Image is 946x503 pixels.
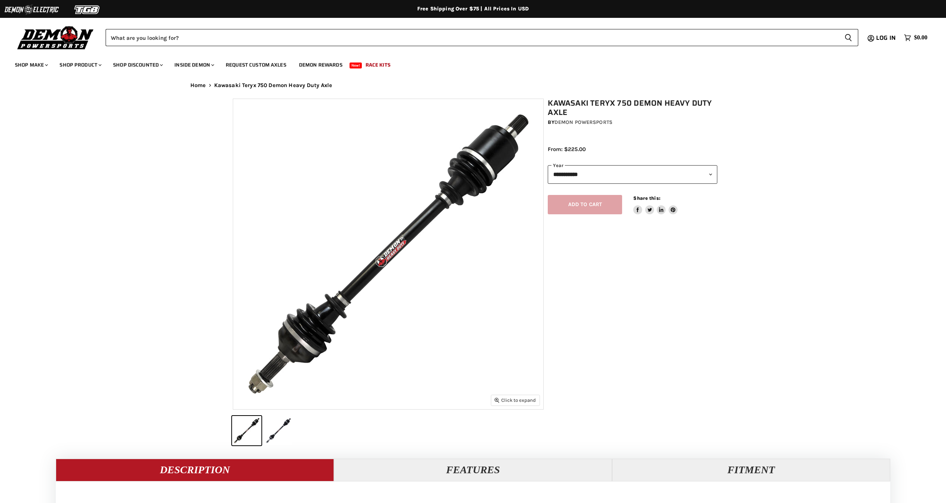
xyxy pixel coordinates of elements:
[548,99,717,117] h1: Kawasaki Teryx 750 Demon Heavy Duty Axle
[190,82,206,89] a: Home
[839,29,858,46] button: Search
[548,165,717,183] select: year
[264,416,293,445] button: Kawasaki Teryx 750 Demon Heavy Duty Axle thumbnail
[900,32,931,43] a: $0.00
[876,33,896,42] span: Log in
[548,146,586,153] span: From: $225.00
[873,35,900,41] a: Log in
[56,459,334,481] button: Description
[107,57,167,73] a: Shop Discounted
[914,34,927,41] span: $0.00
[59,3,115,17] img: TGB Logo 2
[106,29,858,46] form: Product
[9,57,52,73] a: Shop Make
[633,195,660,201] span: Share this:
[232,416,261,445] button: Kawasaki Teryx 750 Demon Heavy Duty Axle thumbnail
[293,57,348,73] a: Demon Rewards
[633,195,678,215] aside: Share this:
[214,82,332,89] span: Kawasaki Teryx 750 Demon Heavy Duty Axle
[176,6,770,12] div: Free Shipping Over $75 | All Prices In USD
[350,63,362,68] span: New!
[54,57,106,73] a: Shop Product
[4,3,59,17] img: Demon Electric Logo 2
[15,24,96,51] img: Demon Powersports
[554,119,612,125] a: Demon Powersports
[176,82,770,89] nav: Breadcrumbs
[106,29,839,46] input: Search
[220,57,292,73] a: Request Custom Axles
[495,397,536,403] span: Click to expand
[360,57,396,73] a: Race Kits
[169,57,219,73] a: Inside Demon
[334,459,612,481] button: Features
[548,118,717,126] div: by
[9,54,926,73] ul: Main menu
[612,459,890,481] button: Fitment
[233,99,543,409] img: Kawasaki Teryx 750 Demon Heavy Duty Axle
[491,395,540,405] button: Click to expand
